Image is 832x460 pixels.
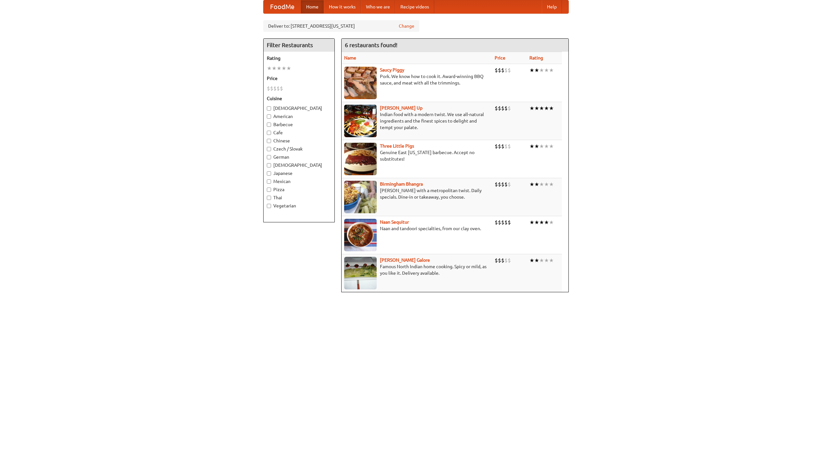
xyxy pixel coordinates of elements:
[495,181,498,188] li: $
[301,0,324,13] a: Home
[504,257,508,264] li: $
[549,67,554,74] li: ★
[344,73,489,86] p: Pork. We know how to cook it. Award-winning BBQ sauce, and meat with all the trimmings.
[267,139,271,143] input: Chinese
[534,67,539,74] li: ★
[544,219,549,226] li: ★
[534,219,539,226] li: ★
[267,171,271,176] input: Japanese
[344,55,356,60] a: Name
[380,67,404,72] a: Saucy Piggy
[267,121,331,128] label: Barbecue
[267,178,331,185] label: Mexican
[344,219,377,251] img: naansequitur.jpg
[267,170,331,177] label: Japanese
[267,105,331,112] label: [DEMOGRAPHIC_DATA]
[495,105,498,112] li: $
[534,105,539,112] li: ★
[267,113,331,120] label: American
[277,65,281,72] li: ★
[345,42,397,48] ng-pluralize: 6 restaurants found!
[495,219,498,226] li: $
[344,143,377,175] img: littlepigs.jpg
[495,55,505,60] a: Price
[508,67,511,74] li: $
[280,85,283,92] li: $
[344,105,377,137] img: curryup.jpg
[380,219,409,225] b: Naan Sequitur
[264,0,301,13] a: FoodMe
[498,219,501,226] li: $
[539,257,544,264] li: ★
[544,257,549,264] li: ★
[549,181,554,188] li: ★
[544,105,549,112] li: ★
[529,181,534,188] li: ★
[267,155,271,159] input: German
[504,105,508,112] li: $
[542,0,562,13] a: Help
[267,196,271,200] input: Thai
[539,219,544,226] li: ★
[544,143,549,150] li: ★
[508,105,511,112] li: $
[504,219,508,226] li: $
[267,85,270,92] li: $
[501,105,504,112] li: $
[495,257,498,264] li: $
[380,257,430,263] a: [PERSON_NAME] Galore
[267,138,331,144] label: Chinese
[380,105,422,111] a: [PERSON_NAME] Up
[508,257,511,264] li: $
[267,65,272,72] li: ★
[344,181,377,213] img: bhangra.jpg
[286,65,291,72] li: ★
[267,129,331,136] label: Cafe
[529,219,534,226] li: ★
[534,143,539,150] li: ★
[504,181,508,188] li: $
[534,257,539,264] li: ★
[501,219,504,226] li: $
[529,143,534,150] li: ★
[263,20,419,32] div: Deliver to: [STREET_ADDRESS][US_STATE]
[267,147,271,151] input: Czech / Slovak
[344,263,489,276] p: Famous North Indian home cooking. Spicy or mild, as you like it. Delivery available.
[361,0,395,13] a: Who we are
[495,67,498,74] li: $
[504,67,508,74] li: $
[498,181,501,188] li: $
[344,111,489,131] p: Indian food with a modern twist. We use all-natural ingredients and the finest spices to delight ...
[267,55,331,61] h5: Rating
[380,181,423,187] a: Birmingham Bhangra
[267,186,331,193] label: Pizza
[267,163,271,167] input: [DEMOGRAPHIC_DATA]
[501,143,504,150] li: $
[267,146,331,152] label: Czech / Slovak
[267,194,331,201] label: Thai
[549,257,554,264] li: ★
[501,257,504,264] li: $
[267,154,331,160] label: German
[267,188,271,192] input: Pizza
[549,143,554,150] li: ★
[344,67,377,99] img: saucy.jpg
[277,85,280,92] li: $
[549,219,554,226] li: ★
[267,106,271,111] input: [DEMOGRAPHIC_DATA]
[544,67,549,74] li: ★
[399,23,414,29] a: Change
[495,143,498,150] li: $
[380,143,414,149] b: Three Little Pigs
[529,67,534,74] li: ★
[529,257,534,264] li: ★
[267,204,271,208] input: Vegetarian
[498,257,501,264] li: $
[267,162,331,168] label: [DEMOGRAPHIC_DATA]
[508,181,511,188] li: $
[267,131,271,135] input: Cafe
